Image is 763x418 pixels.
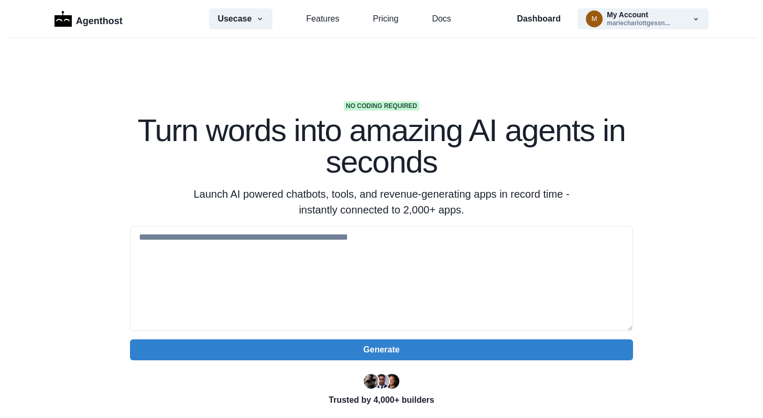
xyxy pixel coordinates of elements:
[76,10,123,28] p: Agenthost
[130,115,633,178] h1: Turn words into amazing AI agents in seconds
[517,13,561,25] a: Dashboard
[180,186,583,218] p: Launch AI powered chatbots, tools, and revenue-generating apps in record time - instantly connect...
[130,394,633,406] p: Trusted by 4,000+ builders
[385,374,399,389] img: Kent Dodds
[306,13,339,25] a: Features
[130,339,633,360] button: Generate
[54,10,123,28] a: LogoAgenthost
[577,8,708,29] button: mariecharlottgessner@gmail.comMy Accountmariecharlottgessn...
[54,11,72,27] img: Logo
[209,8,272,29] button: Usecase
[344,101,419,111] span: No coding required
[373,13,398,25] a: Pricing
[432,13,451,25] a: Docs
[374,374,389,389] img: Segun Adebayo
[364,374,378,389] img: Ryan Florence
